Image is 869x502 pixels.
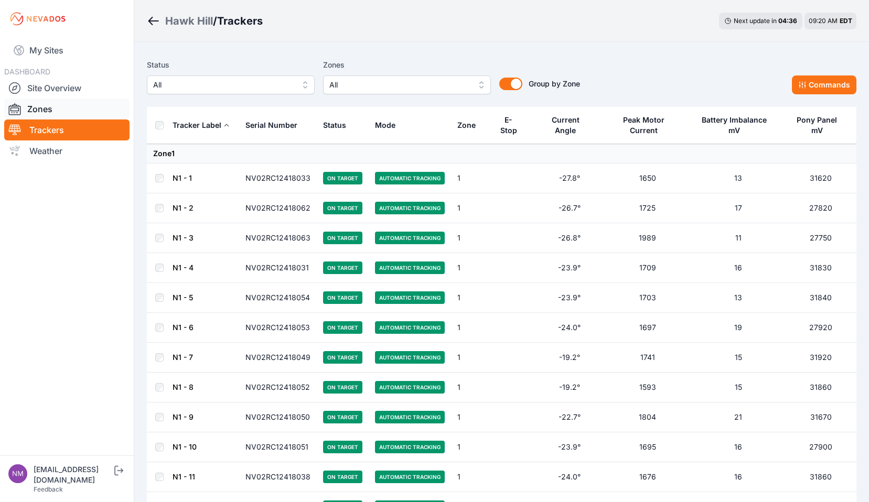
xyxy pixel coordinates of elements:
td: 1 [451,462,490,492]
span: Automatic Tracking [375,172,445,184]
td: 1 [451,253,490,283]
td: 17 [691,193,786,223]
td: 1741 [604,343,691,373]
a: Site Overview [4,78,130,99]
td: NV02RC12418053 [239,313,317,343]
span: Automatic Tracking [375,411,445,423]
td: NV02RC12418054 [239,283,317,313]
button: All [323,75,491,94]
a: My Sites [4,38,130,63]
img: nmarkham@nexamp.com [8,464,27,483]
td: 19 [691,313,786,343]
td: NV02RC12418031 [239,253,317,283]
a: N1 - 1 [173,173,192,182]
div: 04 : 36 [778,17,797,25]
a: Zones [4,99,130,119]
td: 13 [691,283,786,313]
td: 1709 [604,253,691,283]
a: N1 - 11 [173,472,195,481]
span: Automatic Tracking [375,471,445,483]
td: 1676 [604,462,691,492]
a: N1 - 5 [173,293,193,302]
a: Weather [4,140,130,161]
span: On Target [323,351,362,364]
td: 1 [451,343,490,373]
a: N1 - 3 [173,233,194,242]
td: 1 [451,402,490,432]
td: 1 [451,313,490,343]
label: Status [147,59,315,71]
td: NV02RC12418063 [239,223,317,253]
td: NV02RC12418050 [239,402,317,432]
td: 31620 [786,163,856,193]
span: 09:20 AM [809,17,838,25]
button: Serial Number [245,113,306,138]
span: On Target [323,471,362,483]
td: 1 [451,432,490,462]
a: N1 - 10 [173,442,197,451]
td: 21 [691,402,786,432]
button: Zone [457,113,484,138]
td: 1650 [604,163,691,193]
div: Mode [375,120,395,130]
span: DASHBOARD [4,67,50,76]
a: N1 - 6 [173,323,194,332]
td: -24.0° [535,462,604,492]
a: N1 - 4 [173,263,194,272]
td: -23.9° [535,253,604,283]
td: -23.9° [535,283,604,313]
span: Automatic Tracking [375,381,445,394]
td: 27820 [786,193,856,223]
td: 16 [691,432,786,462]
td: 27920 [786,313,856,343]
a: N1 - 2 [173,203,194,212]
td: 31840 [786,283,856,313]
a: Trackers [4,119,130,140]
td: -19.2° [535,373,604,402]
td: NV02RC12418038 [239,462,317,492]
div: Peak Motor Current [610,115,677,136]
a: N1 - 7 [173,353,193,362]
span: On Target [323,202,362,214]
nav: Breadcrumb [147,7,263,35]
td: -26.7° [535,193,604,223]
td: 1989 [604,223,691,253]
td: -26.8° [535,223,604,253]
td: 1695 [604,432,691,462]
td: 31860 [786,462,856,492]
td: 15 [691,373,786,402]
td: 31830 [786,253,856,283]
span: Automatic Tracking [375,321,445,334]
td: 1 [451,193,490,223]
td: 1703 [604,283,691,313]
button: Pony Panel mV [792,107,850,143]
td: 1697 [604,313,691,343]
td: 1804 [604,402,691,432]
span: All [153,79,294,91]
div: Pony Panel mV [792,115,842,136]
button: Peak Motor Current [610,107,685,143]
span: On Target [323,261,362,274]
span: Automatic Tracking [375,202,445,214]
a: Hawk Hill [165,14,213,28]
td: 11 [691,223,786,253]
td: 13 [691,163,786,193]
td: 1725 [604,193,691,223]
td: 1593 [604,373,691,402]
div: Current Angle [541,115,589,136]
span: On Target [323,411,362,423]
span: On Target [323,441,362,453]
td: 27900 [786,432,856,462]
td: 16 [691,253,786,283]
span: On Target [323,291,362,304]
a: Feedback [34,485,63,493]
button: Current Angle [541,107,598,143]
span: Automatic Tracking [375,291,445,304]
button: Status [323,113,355,138]
td: NV02RC12418049 [239,343,317,373]
button: All [147,75,315,94]
span: Automatic Tracking [375,441,445,453]
span: On Target [323,321,362,334]
td: -22.7° [535,402,604,432]
div: Battery Imbalance mV [698,115,771,136]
